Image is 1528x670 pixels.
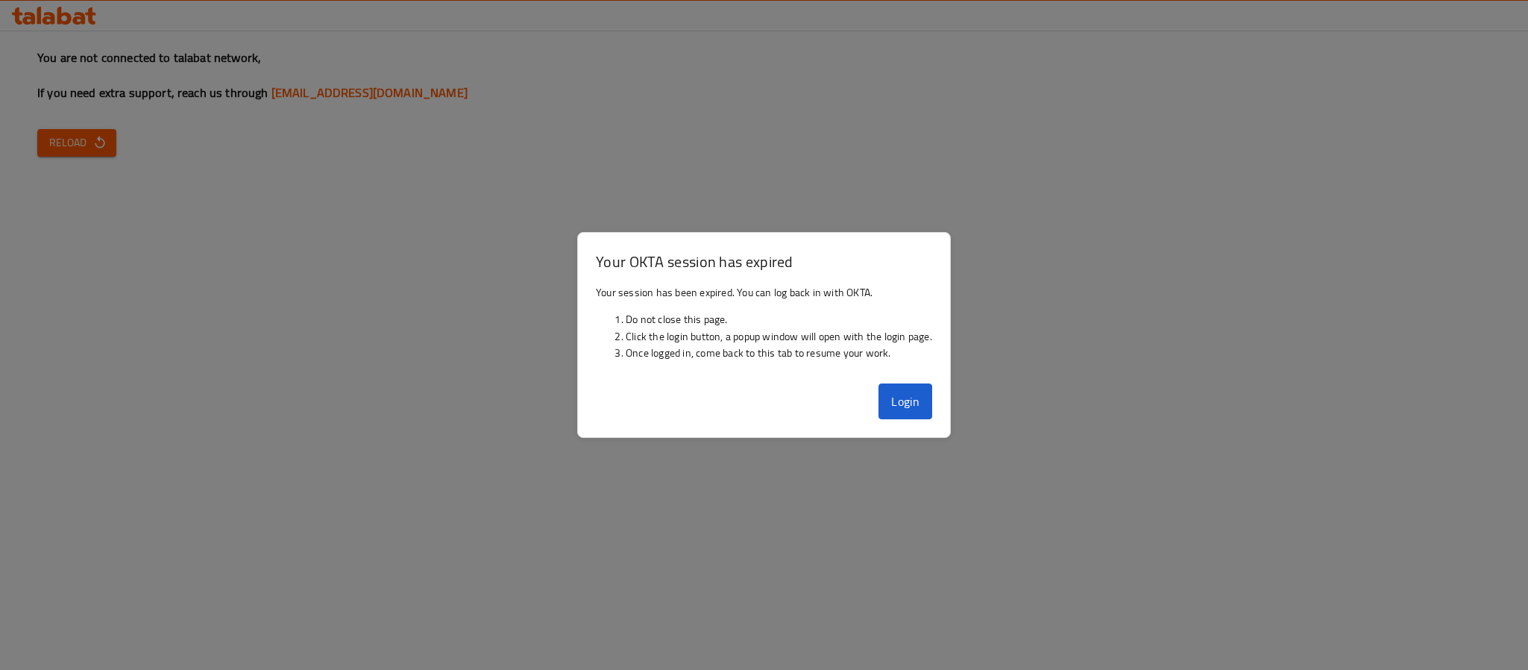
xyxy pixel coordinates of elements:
div: Your session has been expired. You can log back in with OKTA. [578,278,950,378]
li: Do not close this page. [626,311,932,328]
button: Login [878,383,932,419]
h3: Your OKTA session has expired [596,251,932,272]
li: Click the login button, a popup window will open with the login page. [626,328,932,345]
li: Once logged in, come back to this tab to resume your work. [626,345,932,361]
